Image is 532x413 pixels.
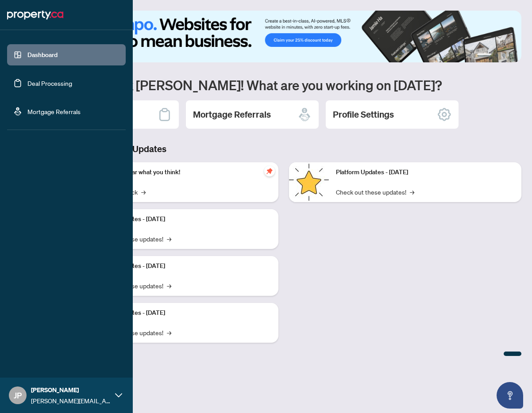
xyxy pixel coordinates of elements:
[264,166,275,176] span: pushpin
[167,281,171,291] span: →
[27,107,81,115] a: Mortgage Referrals
[7,8,63,22] img: logo
[497,382,523,409] button: Open asap
[27,51,58,59] a: Dashboard
[336,187,414,197] a: Check out these updates!→
[14,389,22,402] span: JP
[93,308,271,318] p: Platform Updates - [DATE]
[495,54,498,57] button: 2
[31,396,111,405] span: [PERSON_NAME][EMAIL_ADDRESS][DOMAIN_NAME]
[167,234,171,244] span: →
[289,162,329,202] img: Platform Updates - June 23, 2025
[93,168,271,177] p: We want to hear what you think!
[46,143,521,155] h3: Brokerage & Industry Updates
[46,76,521,93] h1: Welcome back [PERSON_NAME]! What are you working on [DATE]?
[477,54,491,57] button: 1
[93,261,271,271] p: Platform Updates - [DATE]
[509,54,513,57] button: 4
[410,187,414,197] span: →
[502,54,505,57] button: 3
[31,385,111,395] span: [PERSON_NAME]
[93,214,271,224] p: Platform Updates - [DATE]
[333,108,394,121] h2: Profile Settings
[336,168,514,177] p: Platform Updates - [DATE]
[27,79,72,87] a: Deal Processing
[193,108,271,121] h2: Mortgage Referrals
[46,11,521,62] img: Slide 0
[167,328,171,337] span: →
[141,187,146,197] span: →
